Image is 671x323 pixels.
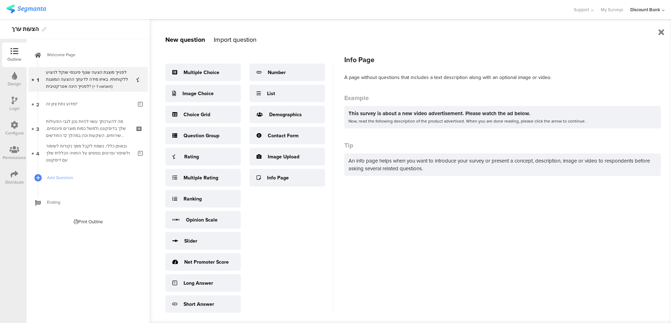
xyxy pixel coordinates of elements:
[348,117,657,125] div: Now, read the following description of the product advertised. When you are done reading, please ...
[46,100,133,107] div: מדוע נתת ציון זה?
[344,141,661,150] div: Tip
[184,195,202,203] div: Ranking
[267,90,275,97] div: List
[3,154,26,161] div: Permissions
[46,143,133,164] div: ובאופן כללי, נשמח לקבל ממך נקודות לשימור ולשיפור ופרטים נוספים על החוויה הכללית שלך עם דיסקונט
[344,54,661,65] div: Info Page
[36,100,39,108] span: 2
[28,116,148,141] a: 3 מה להערכתך עשוי להיות נכון לגבי הפעילות שלך בדיסקונט (למשל כמות מוצרים פיננסיים, שירותים, השקעו...
[47,199,137,206] span: Ending
[184,237,197,245] div: Slider
[344,74,661,81] div: A page without questions that includes a text description along with an optional image or video.
[184,69,219,76] div: Multiple Choice
[74,218,103,225] div: Print Outline
[344,153,661,176] div: An info page helps when you want to introduce your survey or present a concept, description, imag...
[269,111,302,118] div: Demographics
[28,67,148,92] a: 1 לפנייך מוצגת הצעה שגוף פיננסי שוקל להציע ללקוחותיו. באיזו מידה לדעתך ההצעה המוצגת לפנייך הינה א...
[46,118,130,139] div: מה להערכתך עשוי להיות נכון לגבי הפעילות שלך בדיסקונט (למשל כמות מוצרים פיננסיים, שירותים, השקעות ...
[186,216,218,224] div: Opinion Scale
[165,35,205,44] div: New question
[37,75,39,83] span: 1
[28,141,148,165] a: 4 ובאופן כללי, נשמח לקבל ממך נקודות לשימור ולשיפור ופרטים נוספים על החוויה הכללית שלך עם דיסקונט
[268,153,299,160] div: Image Upload
[344,93,661,103] div: Example
[7,56,21,62] div: Outline
[9,105,20,112] div: Logic
[184,111,210,118] div: Choice Grid
[184,258,229,266] div: Net Promoter Score
[268,132,299,139] div: Contact Form
[184,279,213,287] div: Long Answer
[47,51,137,58] span: Welcome Page
[6,5,46,13] img: segmanta logo
[46,69,130,90] div: לפנייך מוצגת הצעה שגוף פיננסי שוקל להציע ללקוחותיו. באיזו מידה לדעתך ההצעה המוצגת לפנייך הינה אטר...
[182,90,214,97] div: Image Choice
[36,149,39,157] span: 4
[184,174,218,182] div: Multiple Rating
[267,174,289,182] div: Info Page
[348,110,657,117] div: This survey is about a new video advertisement. Please watch the ad below.
[268,69,286,76] div: Number
[630,6,660,13] div: Discount Bank
[12,24,39,35] div: הצעות ערך
[184,153,199,160] div: Rating
[8,81,21,87] div: Design
[28,190,148,215] a: Ending
[5,130,24,136] div: Configure
[214,35,257,44] div: Import question
[184,132,219,139] div: Question Group
[28,92,148,116] a: 2 מדוע נתת ציון זה?
[47,174,137,181] span: Add Question
[36,125,39,132] span: 3
[184,301,214,308] div: Short Answer
[5,179,24,185] div: Distribute
[574,6,589,13] span: Support
[28,42,148,67] a: Welcome Page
